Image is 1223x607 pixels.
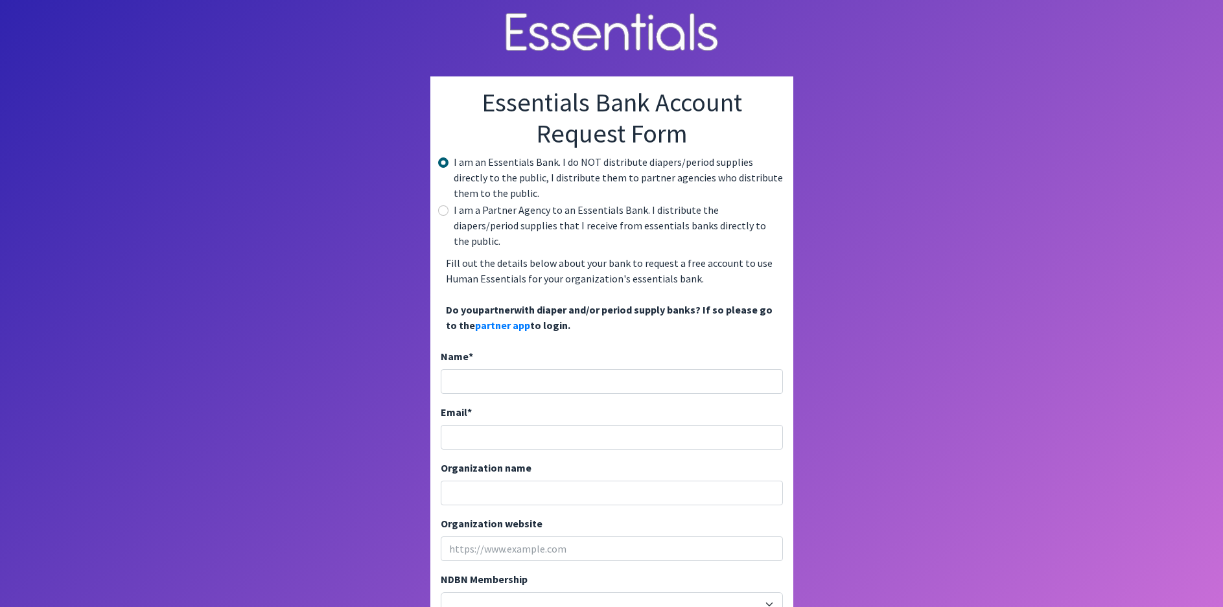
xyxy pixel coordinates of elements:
label: Organization name [441,460,531,475]
label: Email [441,404,472,420]
span: Do you with diaper and/or period supply banks? If so please go to the to login. [446,303,773,332]
p: Fill out the details below about your bank to request a free account to use Human Essentials for ... [441,250,783,338]
label: Organization website [441,516,542,531]
a: partner app [475,319,530,332]
label: Name [441,349,473,364]
label: NDBN Membership [441,571,528,587]
h1: Essentials Bank Account Request Form [441,87,783,149]
label: I am a Partner Agency to an Essentials Bank. I distribute the diapers/period supplies that I rece... [454,202,783,249]
input: https://www.example.com [441,536,783,561]
abbr: required [469,350,473,363]
abbr: required [467,406,472,418]
label: I am an Essentials Bank. I do NOT distribute diapers/period supplies directly to the public, I di... [454,154,783,201]
span: partner [478,303,514,316]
